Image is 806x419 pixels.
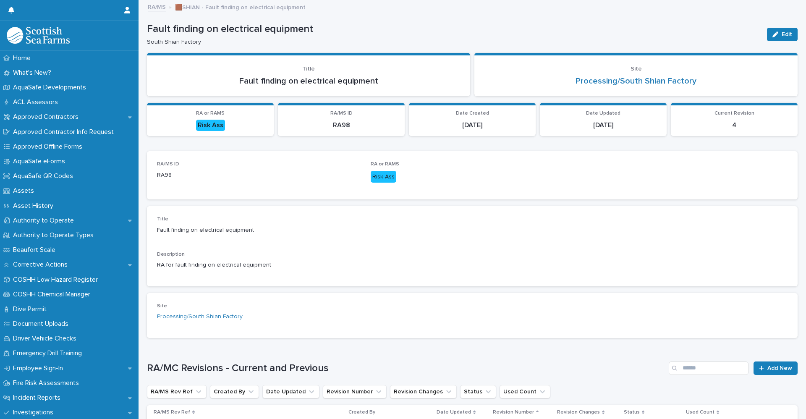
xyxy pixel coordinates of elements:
p: [DATE] [414,121,531,129]
div: Risk Ass [371,171,396,183]
p: RA for fault finding on electrical equipment [157,261,788,270]
span: Title [302,66,315,72]
p: Emergency Drill Training [10,349,89,357]
button: Created By [210,385,259,398]
button: Revision Changes [390,385,457,398]
p: Fault finding on electrical equipment [147,23,760,35]
p: What's New? [10,69,58,77]
span: RA or RAMS [371,162,399,167]
p: Dive Permit [10,305,53,313]
p: South Shian Factory [147,39,757,46]
a: Processing/South Shian Factory [576,76,696,86]
p: COSHH Chemical Manager [10,291,97,299]
button: Status [460,385,496,398]
a: Processing/South Shian Factory [157,312,243,321]
p: Assets [10,187,41,195]
span: RA/MS ID [330,111,353,116]
p: Investigations [10,409,60,416]
p: Beaufort Scale [10,246,62,254]
span: Current Revision [714,111,754,116]
button: Date Updated [262,385,319,398]
p: Date Updated [437,408,471,417]
p: Asset History [10,202,60,210]
p: [DATE] [545,121,662,129]
span: Date Created [456,111,489,116]
p: AquaSafe Developments [10,84,93,92]
p: RA98 [283,121,400,129]
p: Driver Vehicle Checks [10,335,83,343]
p: 4 [676,121,793,129]
a: Add New [754,361,798,375]
button: RA/MS Rev Ref [147,385,207,398]
p: Authority to Operate [10,217,81,225]
span: Edit [782,31,792,37]
p: AquaSafe eForms [10,157,72,165]
span: Title [157,217,168,222]
button: Revision Number [323,385,387,398]
span: Date Updated [586,111,620,116]
p: ACL Assessors [10,98,65,106]
p: Document Uploads [10,320,75,328]
p: COSHH Low Hazard Register [10,276,105,284]
span: RA/MS ID [157,162,179,167]
p: Fault finding on electrical equipment [157,76,460,86]
button: Used Count [500,385,550,398]
p: Fault finding on electrical equipment [157,226,361,235]
p: 🟫SHIAN - Fault finding on electrical equipment [175,2,306,11]
span: Add New [767,365,792,371]
h1: RA/MC Revisions - Current and Previous [147,362,665,374]
img: bPIBxiqnSb2ggTQWdOVV [7,27,70,44]
p: Home [10,54,37,62]
p: Approved Contractor Info Request [10,128,120,136]
span: RA or RAMS [196,111,225,116]
p: AquaSafe QR Codes [10,172,80,180]
p: Corrective Actions [10,261,74,269]
p: Authority to Operate Types [10,231,100,239]
p: Approved Contractors [10,113,85,121]
p: RA98 [157,171,361,180]
p: Used Count [686,408,714,417]
p: Fire Risk Assessments [10,379,86,387]
p: Employee Sign-In [10,364,70,372]
div: Risk Ass [196,120,225,131]
p: Incident Reports [10,394,67,402]
span: Site [631,66,642,72]
button: Edit [767,28,798,41]
p: Revision Changes [557,408,600,417]
span: Site [157,304,167,309]
span: Description [157,252,185,257]
p: Status [624,408,640,417]
p: Revision Number [493,408,534,417]
input: Search [669,361,748,375]
p: Approved Offline Forms [10,143,89,151]
a: RA/MS [148,2,166,11]
p: Created By [348,408,375,417]
p: RA/MS Rev Ref [154,408,190,417]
